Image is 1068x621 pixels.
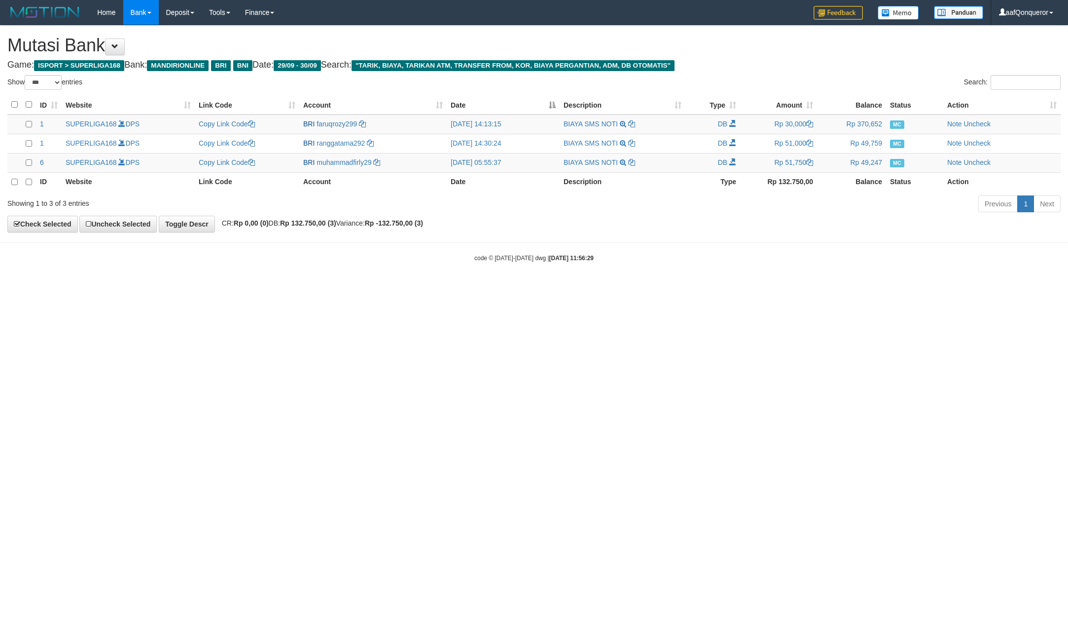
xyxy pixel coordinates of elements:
a: faruqrozy299 [317,120,357,128]
td: DPS [62,153,195,172]
td: Rp 51,750 [740,153,817,172]
img: Button%20Memo.svg [878,6,919,20]
img: Feedback.jpg [814,6,863,20]
th: Description: activate to sort column ascending [560,95,685,115]
span: DB [718,139,727,147]
a: Copy ranggatama292 to clipboard [367,139,374,147]
img: panduan.png [934,6,983,19]
a: SUPERLIGA168 [66,120,117,128]
td: [DATE] 05:55:37 [447,153,560,172]
span: BRI [211,60,230,71]
a: Uncheck [963,120,990,128]
th: Type [685,172,740,192]
span: Manually Checked by: aafKayli [890,159,904,167]
th: Status [886,95,943,115]
th: Balance [817,172,886,192]
div: Showing 1 to 3 of 3 entries [7,194,438,208]
a: Copy Link Code [199,158,255,166]
a: Copy Rp 51,000 to clipboard [806,139,813,147]
td: [DATE] 14:30:24 [447,134,560,153]
span: ISPORT > SUPERLIGA168 [34,60,124,71]
a: Copy BIAYA SMS NOTI to clipboard [628,120,635,128]
a: Copy Rp 51,750 to clipboard [806,158,813,166]
a: SUPERLIGA168 [66,139,117,147]
th: Type: activate to sort column ascending [685,95,740,115]
a: Copy faruqrozy299 to clipboard [359,120,366,128]
span: Manually Checked by: aafmnamm [890,140,904,148]
th: Date [447,172,560,192]
a: BIAYA SMS NOTI [564,120,618,128]
td: DPS [62,134,195,153]
td: Rp 49,759 [817,134,886,153]
strong: Rp -132.750,00 (3) [365,219,423,227]
span: 1 [40,139,44,147]
span: 1 [40,120,44,128]
th: Link Code [195,172,299,192]
strong: [DATE] 11:56:29 [549,255,594,262]
th: Status [886,172,943,192]
td: Rp 30,000 [740,115,817,134]
a: ranggatama292 [317,139,365,147]
th: Account [299,172,447,192]
label: Show entries [7,75,82,90]
a: BIAYA SMS NOTI [564,139,618,147]
td: [DATE] 14:13:15 [447,115,560,134]
span: BRI [303,139,315,147]
span: 6 [40,158,44,166]
span: DB [718,158,727,166]
span: MANDIRIONLINE [147,60,209,71]
th: Website [62,172,195,192]
td: Rp 51,000 [740,134,817,153]
a: Copy muhammadfirly29 to clipboard [373,158,380,166]
select: Showentries [25,75,62,90]
a: Copy Rp 30,000 to clipboard [806,120,813,128]
th: Balance [817,95,886,115]
a: Uncheck Selected [79,216,157,233]
a: muhammadfirly29 [317,158,371,166]
span: 29/09 - 30/09 [274,60,321,71]
small: code © [DATE]-[DATE] dwg | [474,255,594,262]
th: ID: activate to sort column ascending [36,95,62,115]
span: BRI [303,120,315,128]
a: Toggle Descr [159,216,215,233]
th: Rp 132.750,00 [740,172,817,192]
label: Search: [964,75,1061,90]
strong: Rp 0,00 (0) [234,219,269,227]
a: Check Selected [7,216,78,233]
span: CR: DB: Variance: [217,219,423,227]
a: Uncheck [963,139,990,147]
a: SUPERLIGA168 [66,158,117,166]
span: BRI [303,158,315,166]
a: Copy Link Code [199,139,255,147]
span: DB [718,120,727,128]
th: Website: activate to sort column ascending [62,95,195,115]
th: Action [943,172,1061,192]
th: Action: activate to sort column ascending [943,95,1061,115]
strong: Rp 132.750,00 (3) [280,219,336,227]
a: Copy Link Code [199,120,255,128]
a: BIAYA SMS NOTI [564,158,618,166]
a: Next [1033,195,1061,212]
a: Copy BIAYA SMS NOTI to clipboard [628,158,635,166]
span: BNI [233,60,252,71]
th: Description [560,172,685,192]
th: Account: activate to sort column ascending [299,95,447,115]
a: Note [947,120,962,128]
th: Link Code: activate to sort column ascending [195,95,299,115]
a: Previous [978,195,1018,212]
a: 1 [1017,195,1034,212]
a: Copy BIAYA SMS NOTI to clipboard [628,139,635,147]
th: ID [36,172,62,192]
span: "TARIK, BIAYA, TARIKAN ATM, TRANSFER FROM, KOR, BIAYA PERGANTIAN, ADM, DB OTOMATIS" [352,60,675,71]
h1: Mutasi Bank [7,36,1061,55]
input: Search: [991,75,1061,90]
span: Manually Checked by: aafmnamm [890,120,904,129]
th: Amount: activate to sort column ascending [740,95,817,115]
td: Rp 370,652 [817,115,886,134]
a: Uncheck [963,158,990,166]
td: DPS [62,115,195,134]
td: Rp 49,247 [817,153,886,172]
a: Note [947,139,962,147]
th: Date: activate to sort column descending [447,95,560,115]
a: Note [947,158,962,166]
